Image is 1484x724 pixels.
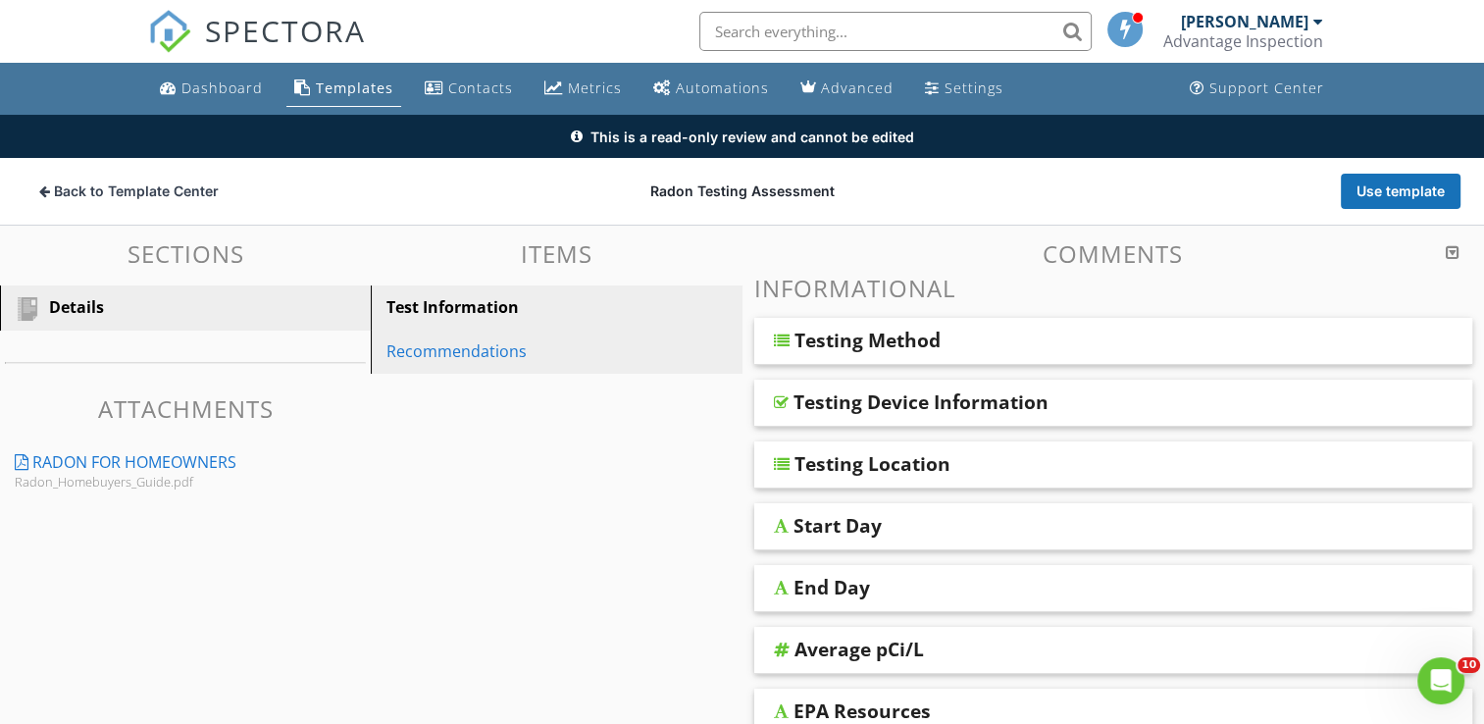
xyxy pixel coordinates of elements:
[1417,657,1464,704] iframe: Intercom live chat
[386,339,658,363] div: Recommendations
[24,174,234,209] button: Back to Template Center
[794,329,941,352] div: Testing Method
[1458,657,1480,673] span: 10
[205,10,366,51] span: SPECTORA
[793,390,1049,414] div: Testing Device Information
[502,181,981,201] div: Radon Testing Assessment
[699,12,1092,51] input: Search everything...
[1163,31,1323,51] div: Advantage Inspection
[148,26,366,68] a: SPECTORA
[54,181,219,201] span: Back to Template Center
[316,78,393,97] div: Templates
[49,295,278,319] div: Details
[371,240,742,267] h3: Items
[794,638,924,661] div: Average pCi/L
[945,78,1003,97] div: Settings
[793,71,901,107] a: Advanced
[1182,71,1332,107] a: Support Center
[417,71,521,107] a: Contacts
[793,699,931,723] div: EPA Resources
[32,450,236,474] div: Radon For Homeowners
[148,10,191,53] img: The Best Home Inspection Software - Spectora
[181,78,263,97] div: Dashboard
[568,78,622,97] div: Metrics
[152,71,271,107] a: Dashboard
[1341,174,1460,209] button: Use template
[286,71,401,107] a: Templates
[537,71,630,107] a: Metrics
[793,576,870,599] div: End Day
[1181,12,1308,31] div: [PERSON_NAME]
[754,240,1473,267] h3: Comments
[821,78,894,97] div: Advanced
[5,440,371,499] a: Radon For Homeowners Radon_Homebuyers_Guide.pdf
[448,78,513,97] div: Contacts
[754,275,1473,301] h3: Informational
[794,452,950,476] div: Testing Location
[15,474,287,490] div: Radon_Homebuyers_Guide.pdf
[917,71,1011,107] a: Settings
[386,295,658,319] div: Test Information
[676,78,769,97] div: Automations
[793,514,882,538] div: Start Day
[645,71,777,107] a: Automations (Basic)
[1209,78,1324,97] div: Support Center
